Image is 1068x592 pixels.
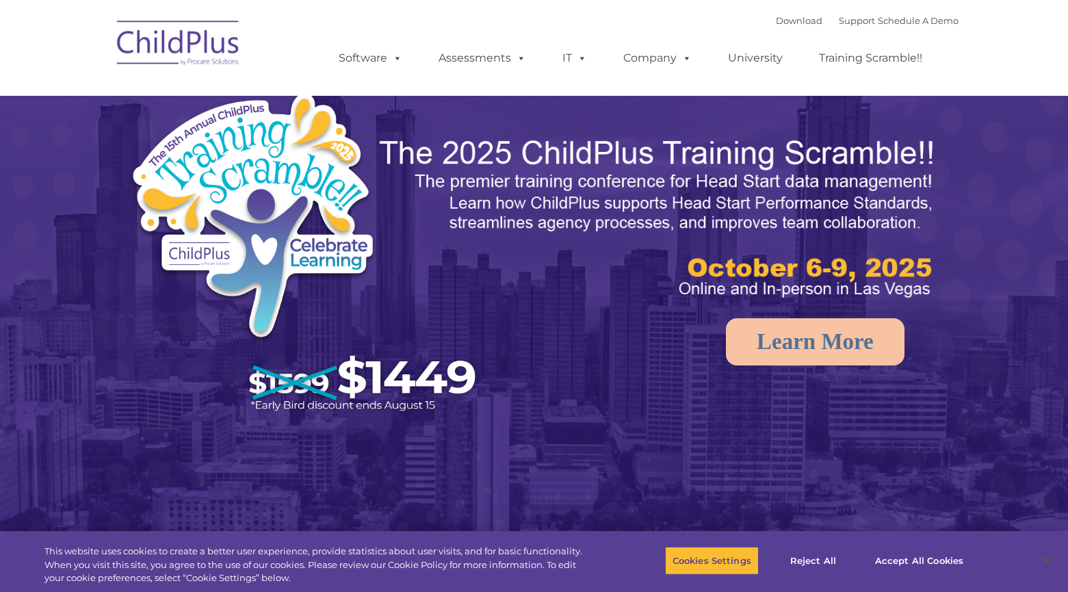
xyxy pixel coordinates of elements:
button: Accept All Cookies [868,546,971,575]
div: This website uses cookies to create a better user experience, provide statistics about user visit... [44,545,588,585]
a: Software [325,44,416,72]
a: Learn More [726,318,904,365]
span: Phone number [190,146,248,157]
button: Cookies Settings [665,546,759,575]
a: Company [610,44,705,72]
font: | [776,15,959,26]
a: University [714,44,796,72]
a: Download [776,15,822,26]
a: Assessments [425,44,540,72]
a: Schedule A Demo [878,15,959,26]
img: ChildPlus by Procare Solutions [110,11,247,79]
button: Reject All [770,546,856,575]
span: Last name [190,90,232,101]
a: Support [839,15,875,26]
a: Training Scramble!! [805,44,936,72]
a: IT [549,44,601,72]
button: Close [1031,545,1061,576]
